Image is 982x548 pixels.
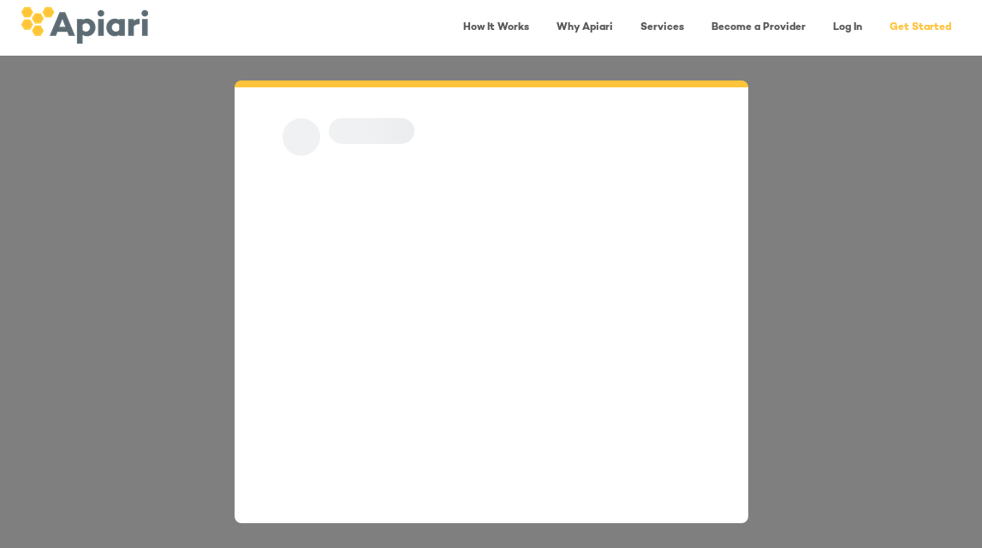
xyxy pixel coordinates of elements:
a: Why Apiari [546,10,623,45]
a: How It Works [453,10,539,45]
a: Services [630,10,694,45]
a: Log In [823,10,872,45]
a: Become a Provider [701,10,816,45]
img: logo [21,7,148,44]
a: Get Started [879,10,961,45]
